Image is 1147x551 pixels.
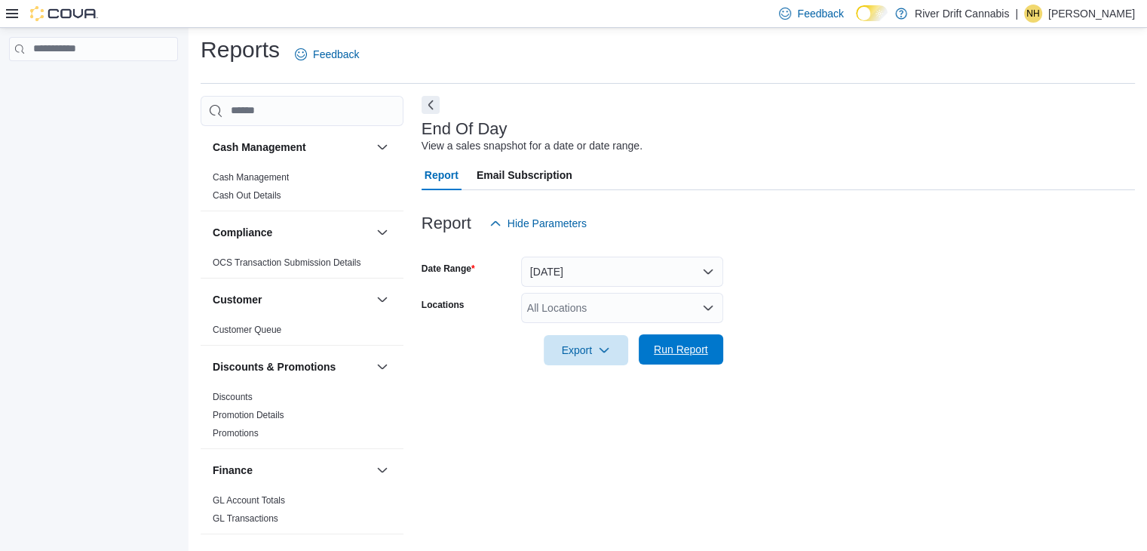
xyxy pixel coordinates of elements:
span: Cash Management [213,171,289,183]
label: Date Range [422,263,475,275]
span: Promotions [213,427,259,439]
h3: Report [422,214,471,232]
span: OCS Transaction Submission Details [213,257,361,269]
p: River Drift Cannabis [915,5,1009,23]
button: Export [544,335,628,365]
button: Customer [373,291,391,309]
a: Feedback [289,39,365,69]
a: Discounts [213,392,253,402]
span: Cash Out Details [213,189,281,202]
h3: Finance [213,463,253,478]
span: Email Subscription [477,160,572,190]
span: Feedback [313,47,359,62]
a: Cash Management [213,172,289,183]
button: Open list of options [702,302,714,314]
h3: Cash Management [213,140,306,155]
a: GL Transactions [213,513,278,524]
span: Customer Queue [213,324,281,336]
div: Nicole Hurley [1024,5,1042,23]
nav: Complex example [9,64,178,100]
div: Cash Management [201,168,403,211]
h1: Reports [201,35,280,65]
button: Finance [213,463,370,478]
img: Cova [30,6,98,21]
h3: Discounts & Promotions [213,359,336,374]
a: Cash Out Details [213,190,281,201]
button: Compliance [213,225,370,240]
button: Discounts & Promotions [373,358,391,376]
button: Customer [213,292,370,307]
span: GL Transactions [213,513,278,525]
button: Next [422,96,440,114]
button: Hide Parameters [483,208,593,239]
button: Run Report [639,334,723,365]
button: Cash Management [373,138,391,156]
span: Discounts [213,391,253,403]
a: GL Account Totals [213,495,285,506]
div: Discounts & Promotions [201,388,403,448]
div: Customer [201,321,403,345]
div: Finance [201,491,403,534]
h3: Compliance [213,225,272,240]
span: Report [425,160,458,190]
a: OCS Transaction Submission Details [213,257,361,268]
span: Run Report [654,342,708,357]
span: Hide Parameters [508,216,587,231]
button: Cash Management [213,140,370,155]
button: Compliance [373,223,391,242]
p: | [1015,5,1018,23]
div: Compliance [201,254,403,278]
span: Feedback [797,6,843,21]
button: Finance [373,461,391,479]
a: Promotions [213,428,259,439]
div: View a sales snapshot for a date or date range. [422,138,643,154]
a: Promotion Details [213,410,284,420]
p: [PERSON_NAME] [1048,5,1135,23]
h3: Customer [213,292,262,307]
span: Dark Mode [856,21,857,22]
button: [DATE] [521,257,723,287]
span: GL Account Totals [213,494,285,506]
label: Locations [422,299,465,311]
input: Dark Mode [856,5,888,21]
span: Promotion Details [213,409,284,421]
a: Customer Queue [213,325,281,335]
button: Discounts & Promotions [213,359,370,374]
span: NH [1026,5,1039,23]
span: Export [553,335,619,365]
h3: End Of Day [422,120,508,138]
